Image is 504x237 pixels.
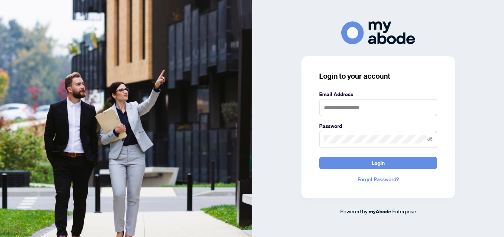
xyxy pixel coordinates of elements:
span: Login [372,157,385,169]
a: Forgot Password? [319,175,437,183]
img: ma-logo [341,21,415,44]
a: myAbode [369,207,391,216]
label: Password [319,122,437,130]
span: Enterprise [392,208,416,214]
button: Login [319,157,437,169]
label: Email Address [319,90,437,98]
span: eye-invisible [427,137,432,142]
h3: Login to your account [319,71,437,81]
span: Powered by [340,208,367,214]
